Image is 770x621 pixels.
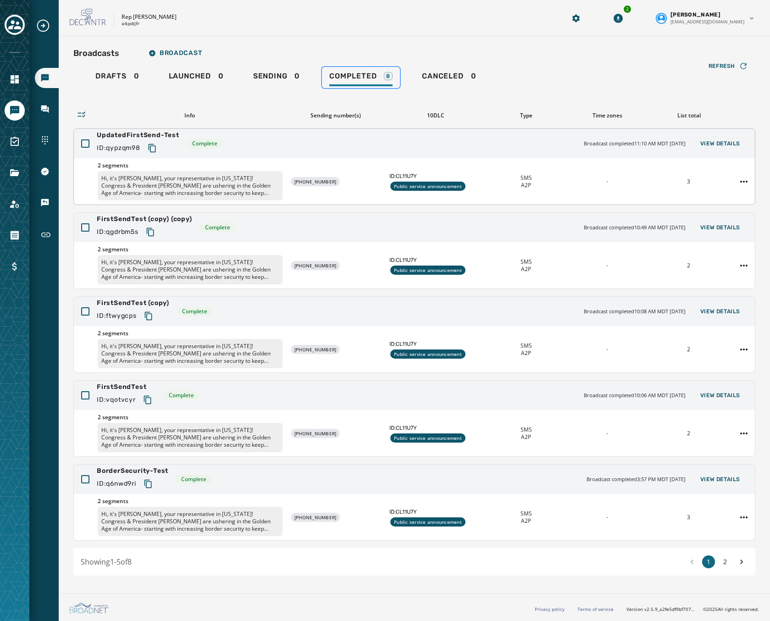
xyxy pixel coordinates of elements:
div: Public service announcement [390,266,465,275]
span: [PERSON_NAME] [670,11,720,18]
span: SMS [521,174,532,182]
button: Refresh [701,59,755,73]
span: SMS [521,510,532,517]
span: View Details [700,308,740,315]
div: 0 [422,72,476,86]
div: - [571,514,644,521]
div: 2 [652,346,726,353]
div: Public service announcement [390,517,465,527]
span: Broadcast completed 10:06 AM MDT [DATE] [584,392,686,399]
a: Navigate to Short Links [35,224,59,246]
div: 2 [623,5,632,14]
button: User settings [652,7,759,29]
span: Completed [329,72,377,81]
div: 0 [253,72,300,86]
div: Time zones [571,112,644,119]
span: SMS [521,342,532,349]
span: 2 segments [98,498,283,505]
span: ID: ftwygcps [97,311,137,321]
p: Hi, it's [PERSON_NAME], your representative in [US_STATE]! Congress & President [PERSON_NAME] are... [98,507,283,536]
a: Canceled0 [415,67,483,88]
p: Hi, it's [PERSON_NAME], your representative in [US_STATE]! Congress & President [PERSON_NAME] are... [98,171,283,200]
span: Complete [192,140,217,147]
span: Showing 1 - 5 of 8 [81,557,132,567]
button: FirstSendTest (copy) (copy) action menu [737,258,751,273]
span: 2 segments [98,162,283,169]
div: 2 [652,262,726,269]
div: [PHONE_NUMBER] [291,429,340,438]
a: Navigate to Files [5,163,25,183]
button: Copy text to clipboard [142,224,159,240]
div: [PHONE_NUMBER] [291,261,340,270]
div: Public service announcement [390,349,465,359]
div: - [571,262,644,269]
span: SMS [521,426,532,433]
button: View Details [693,305,748,318]
span: ID: qypzqm98 [97,144,140,153]
div: [PHONE_NUMBER] [291,513,340,522]
span: Broadcast completed 3:57 PM MDT [DATE] [587,476,686,483]
div: - [571,430,644,437]
span: 2 segments [98,246,283,253]
a: Navigate to Messaging [5,100,25,121]
button: BorderSecurity-Test action menu [737,510,751,525]
div: 10DLC [389,112,482,119]
span: ID: CL11U7Y [389,256,482,264]
button: Toggle account select drawer [5,15,25,35]
a: Navigate to Keywords & Responders [35,193,59,213]
div: Type [489,112,563,119]
a: Privacy policy [535,606,565,612]
a: Launched0 [161,67,231,88]
span: A2P [521,266,531,273]
span: Broadcast completed 11:10 AM MDT [DATE] [584,140,686,148]
span: FirstSendTest (copy) (copy) [97,215,192,224]
button: Expand sub nav menu [36,18,58,33]
span: v2.5.9_a2fe5df9bf7071e1522954d516a80c78c649093f [644,606,696,613]
span: 2 segments [98,330,283,337]
span: Complete [169,392,194,399]
span: ID: CL11U7Y [389,508,482,516]
p: a4pdijfr [122,21,139,28]
a: Drafts0 [88,67,147,88]
a: Navigate to Surveys [5,132,25,152]
span: Broadcast completed 10:08 AM MDT [DATE] [584,308,686,316]
div: Info [97,112,282,119]
span: Broadcast completed 10:49 AM MDT [DATE] [584,224,686,232]
span: Complete [182,308,207,315]
span: View Details [700,140,740,147]
button: FirstSendTest (copy) action menu [737,342,751,357]
span: Launched [169,72,211,81]
span: [EMAIL_ADDRESS][DOMAIN_NAME] [670,18,744,25]
a: Completed8 [322,67,400,88]
span: BorderSecurity-Test [97,466,168,476]
span: ID: CL11U7Y [389,424,482,432]
div: - [571,178,644,185]
span: UpdatedFirstSend-Test [97,131,179,140]
button: View Details [693,221,748,234]
span: ID: q6nwd9ri [97,479,136,488]
span: A2P [521,517,531,525]
a: Navigate to Account [5,194,25,214]
span: Complete [205,224,230,231]
button: Manage global settings [568,10,584,27]
span: © 2025 All rights reserved. [703,606,759,612]
button: Download Menu [610,10,626,27]
h2: Broadcasts [73,47,119,60]
div: 2 [652,430,726,437]
span: Complete [181,476,206,483]
button: View Details [693,473,748,486]
div: [PHONE_NUMBER] [291,177,340,186]
div: Public service announcement [390,433,465,443]
span: ID: CL11U7Y [389,340,482,348]
button: Copy text to clipboard [144,140,161,156]
span: A2P [521,182,531,189]
a: Navigate to Home [5,69,25,89]
p: Hi, it's [PERSON_NAME], your representative in [US_STATE]! Congress & President [PERSON_NAME] are... [98,255,283,284]
span: FirstSendTest (copy) [97,299,169,308]
span: Refresh [709,62,735,70]
a: Navigate to Billing [5,256,25,277]
div: 0 [169,72,224,86]
span: 2 segments [98,414,283,421]
span: View Details [700,476,740,483]
span: Drafts [95,72,127,81]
